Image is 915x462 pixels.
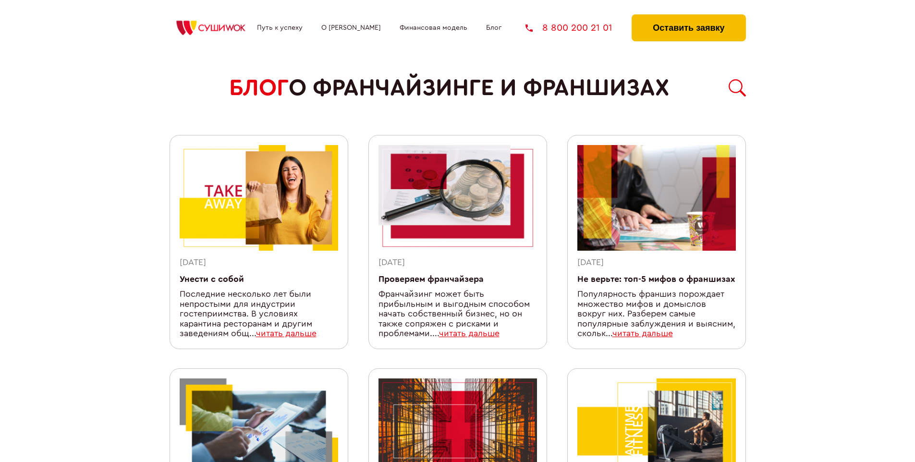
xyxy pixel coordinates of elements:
[577,258,736,268] div: [DATE]
[577,275,735,283] a: Не верьте: топ-5 мифов о франшизах
[321,24,381,32] a: О [PERSON_NAME]
[257,24,303,32] a: Путь к успеху
[229,75,289,101] span: БЛОГ
[289,75,669,101] span: о франчайзинге и франшизах
[378,258,537,268] div: [DATE]
[486,24,501,32] a: Блог
[632,14,745,41] button: Оставить заявку
[612,329,673,338] a: читать дальше
[439,329,500,338] a: читать дальше
[577,290,736,339] div: Популярность франшиз порождает множество мифов и домыслов вокруг них. Разберем самые популярные з...
[525,23,612,33] a: 8 800 200 21 01
[180,290,338,339] div: Последние несколько лет были непростыми для индустрии гостеприимства. В условиях карантина рестор...
[542,23,612,33] span: 8 800 200 21 01
[378,275,484,283] a: Проверяем франчайзера
[180,275,244,283] a: Унести с собой
[378,290,537,339] div: Франчайзинг может быть прибыльным и выгодным способом начать собственный бизнес, но он также сопр...
[180,258,338,268] div: [DATE]
[400,24,467,32] a: Финансовая модель
[256,329,317,338] a: читать дальше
